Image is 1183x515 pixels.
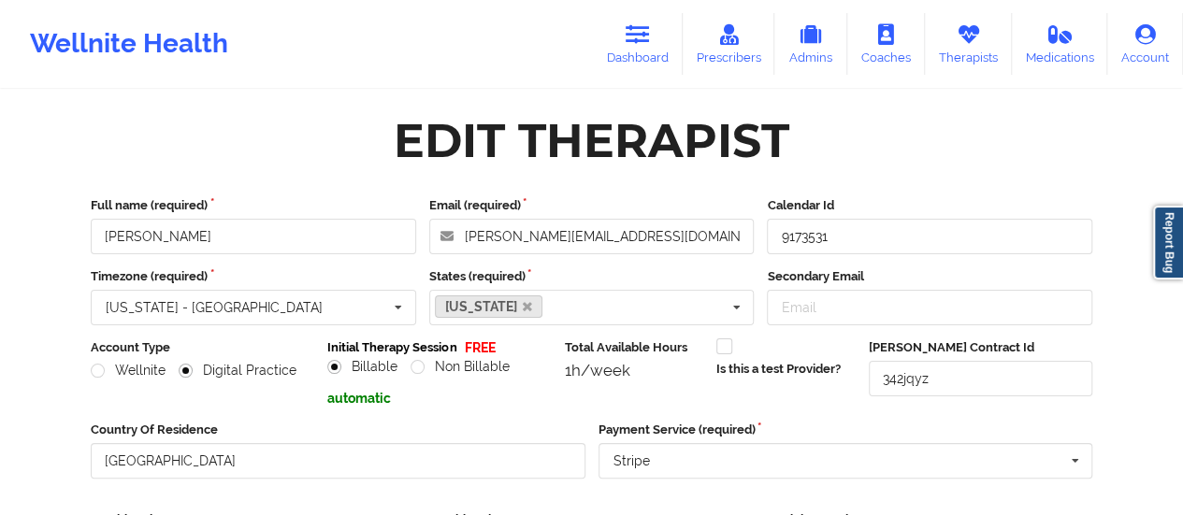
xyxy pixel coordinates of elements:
a: Medications [1012,13,1108,75]
div: Stripe [613,454,650,467]
input: Full name [91,219,416,254]
div: Edit Therapist [394,111,789,170]
p: automatic [327,389,551,408]
label: Initial Therapy Session [327,338,456,357]
label: Wellnite [91,363,166,379]
input: Email [767,290,1092,325]
label: Calendar Id [767,196,1092,215]
label: Is this a test Provider? [716,360,841,379]
label: Billable [327,359,397,375]
label: Email (required) [429,196,755,215]
a: Prescribers [683,13,775,75]
label: Timezone (required) [91,267,416,286]
input: Deel Contract Id [869,361,1092,396]
label: States (required) [429,267,755,286]
a: Report Bug [1153,206,1183,279]
label: Payment Service (required) [599,421,1093,439]
input: Email address [429,219,755,254]
label: Full name (required) [91,196,416,215]
label: [PERSON_NAME] Contract Id [869,338,1092,357]
a: Admins [774,13,847,75]
label: Digital Practice [179,363,296,379]
a: [US_STATE] [435,295,543,318]
label: Country Of Residence [91,421,585,439]
input: Calendar Id [767,219,1092,254]
div: 1h/week [565,361,703,379]
p: FREE [465,338,496,357]
label: Total Available Hours [565,338,703,357]
label: Non Billable [411,359,510,375]
a: Dashboard [593,13,683,75]
a: Coaches [847,13,925,75]
a: Therapists [925,13,1012,75]
div: [US_STATE] - [GEOGRAPHIC_DATA] [106,301,323,314]
label: Account Type [91,338,314,357]
label: Secondary Email [767,267,1092,286]
a: Account [1107,13,1183,75]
